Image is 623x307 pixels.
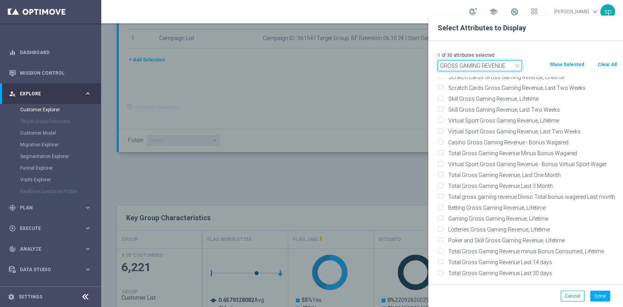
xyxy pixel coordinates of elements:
h2: Select Attributes to Display [438,23,614,33]
span: Data Studio [20,267,84,272]
div: Mission Control [9,63,92,83]
label: Total Gross Gaming Revenue, Last One Month [445,172,617,179]
div: Visits Explorer [20,174,100,186]
button: Done [590,291,610,302]
div: Segmentation Explorer [20,151,100,162]
a: Segmentation Explorer [20,153,81,160]
span: Explore [20,91,84,96]
label: Skill Gross Gaming Revenue, Lifetime [445,95,617,102]
label: Gaming Gross Gaming Revenue, Lifetime [445,215,617,222]
i: settings [8,293,15,300]
button: Clear All [597,60,618,69]
div: Target Group Discovery [20,116,100,127]
i: keyboard_arrow_right [84,225,92,232]
i: keyboard_arrow_right [84,204,92,211]
label: Virtual Sport Gross Gaming Revenue - Bonus Virtual Sport Wager [445,161,617,168]
label: Total Gross Gaming Revenue Last 3 Month [445,182,617,189]
span: school [489,7,498,16]
i: track_changes [9,246,16,253]
button: Show Selected [549,60,585,69]
label: Total Gross Gaming Revenue Last 14 days [445,259,617,266]
div: Optibot [9,280,92,300]
label: Skill Gross Gaming Revenue, Last Two Weeks [445,106,617,113]
div: Plan [9,204,84,211]
a: Funnel Explorer [20,165,81,171]
div: Realtime Customer Profile [20,186,100,197]
span: Execute [20,226,84,231]
a: Dashboard [20,42,92,63]
label: Virtual Sport Gross Gaming Revenue, Last Two Weeks [445,128,617,135]
div: Execute [9,225,84,232]
input: Search [438,60,522,71]
div: Customer Model [20,127,100,139]
div: Customer Explorer [20,104,100,116]
button: track_changes Analyze keyboard_arrow_right [9,246,92,252]
div: Migration Explorer [20,139,100,151]
button: play_circle_outline Execute keyboard_arrow_right [9,225,92,232]
label: Betting Gross Gaming Revenue, Lifetime [445,204,617,211]
div: Explore [9,90,84,97]
div: Data Studio [9,266,84,273]
i: keyboard_arrow_right [84,90,92,97]
label: Scratch Cards Gross Gaming Revenue, Last Two Weeks [445,84,617,91]
i: play_circle_outline [9,225,16,232]
div: Funnel Explorer [20,162,100,174]
button: equalizer Dashboard [9,49,92,56]
div: sp [600,4,615,19]
label: Virtual Sport Gross Gaming Revenue, Lifetime [445,117,617,124]
a: [PERSON_NAME]keyboard_arrow_down [553,6,600,18]
span: keyboard_arrow_down [591,7,600,16]
label: Poker and Skill Gross Gaming Revenue, Lifetime [445,237,617,244]
button: Mission Control [9,70,92,76]
label: Total Gross Gaming Revenue minus Bonus Consumed, Lifetime [445,248,617,255]
label: Total Gross Gaming Revenue Minus Bonus Wagared [445,150,617,157]
label: Total gross gaming revenue Diviso Total bonus wagered Last month [445,193,617,200]
div: Dashboard [9,42,92,63]
a: Settings [19,295,42,299]
i: equalizer [9,49,16,56]
label: Casino Gross Gaming Revenue - Bonus Wagared [445,139,617,146]
i: person_search [9,90,16,97]
label: Lotteries Gross Gaming Revenue, Lifetime [445,226,617,233]
a: Visits Explorer [20,177,81,183]
i: close [514,63,521,69]
span: Analyze [20,247,84,251]
button: Cancel [561,291,584,302]
i: keyboard_arrow_right [84,245,92,253]
a: Customer Model [20,130,81,136]
a: Customer Explorer [20,107,81,113]
a: Migration Explorer [20,142,81,148]
span: Plan [20,205,84,210]
label: Total Gross Gaming Revenue Last 30 days [445,270,617,277]
a: Mission Control [20,63,92,83]
i: keyboard_arrow_right [84,266,92,273]
button: Data Studio keyboard_arrow_right [9,267,92,273]
i: gps_fixed [9,204,16,211]
div: Analyze [9,246,84,253]
p: 1 of 30 attributes selected [438,52,617,58]
button: person_search Explore keyboard_arrow_right [9,91,92,97]
button: gps_fixed Plan keyboard_arrow_right [9,205,92,211]
a: Optibot [20,280,81,300]
label: Scratch Cards Gross Gaming Revenue, Lifetime [445,74,617,81]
